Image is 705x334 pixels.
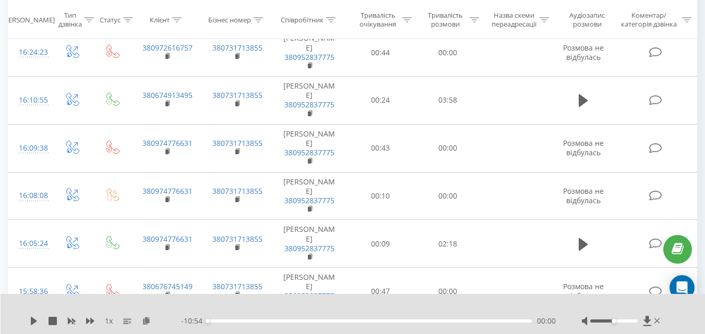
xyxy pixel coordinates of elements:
span: - 10:54 [181,316,208,326]
td: 02:18 [414,220,482,268]
div: [PERSON_NAME] [2,15,55,24]
td: [PERSON_NAME] [272,124,347,172]
a: 380952837775 [284,147,334,157]
td: 00:00 [414,124,482,172]
a: 380731713855 [212,43,262,53]
td: 00:47 [347,268,414,316]
a: 380952837775 [284,243,334,253]
td: 00:00 [414,29,482,77]
td: 00:44 [347,29,414,77]
div: Коментар/категорія дзвінка [618,11,679,29]
td: 00:09 [347,220,414,268]
div: Accessibility label [206,319,210,323]
div: Співробітник [281,15,324,24]
div: Open Intercom Messenger [670,275,695,300]
td: [PERSON_NAME] [272,77,347,125]
td: 00:10 [347,172,414,220]
a: 380731713855 [212,138,262,148]
td: [PERSON_NAME] [272,268,347,316]
span: Розмова не відбулась [563,186,604,205]
a: 380674913495 [142,90,193,100]
a: 380974776631 [142,234,193,244]
a: 380731713855 [212,90,262,100]
a: 380731713855 [212,186,262,196]
div: Тривалість розмови [424,11,467,29]
a: 380952837775 [284,195,334,205]
span: 00:00 [537,316,556,326]
td: 00:24 [347,77,414,125]
td: 03:58 [414,77,482,125]
a: 380972616757 [142,43,193,53]
a: 380731713855 [212,281,262,291]
span: Розмова не відбулась [563,43,604,62]
div: 16:05:24 [19,233,41,254]
div: 15:58:36 [19,281,41,302]
div: 16:24:23 [19,42,41,63]
td: [PERSON_NAME] [272,29,347,77]
a: 380974776631 [142,138,193,148]
div: 16:08:08 [19,185,41,206]
div: Тип дзвінка [58,11,82,29]
div: Тривалість очікування [356,11,400,29]
div: Accessibility label [612,319,616,323]
td: 00:43 [347,124,414,172]
a: 380731713855 [212,234,262,244]
div: Бізнес номер [208,15,251,24]
div: Клієнт [150,15,170,24]
div: 16:09:38 [19,138,41,158]
a: 380676745149 [142,281,193,291]
td: 00:00 [414,172,482,220]
span: Розмова не відбулась [563,281,604,301]
span: 1 x [105,316,113,326]
a: 380952837775 [284,52,334,62]
div: Статус [100,15,121,24]
td: [PERSON_NAME] [272,220,347,268]
span: Розмова не відбулась [563,138,604,157]
td: 00:00 [414,268,482,316]
div: 16:10:55 [19,90,41,110]
td: [PERSON_NAME] [272,172,347,220]
a: 380974776631 [142,186,193,196]
div: Аудіозапис розмови [561,11,614,29]
a: 380952837775 [284,100,334,109]
div: Назва схеми переадресації [491,11,537,29]
a: 380952837775 [284,291,334,301]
